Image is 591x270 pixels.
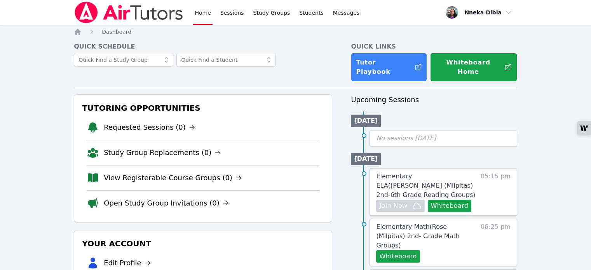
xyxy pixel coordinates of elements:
a: Open Study Group Invitations (0) [104,198,229,209]
a: View Registerable Course Groups (0) [104,172,242,183]
h3: Your Account [80,237,326,251]
a: Elementary ELA([PERSON_NAME] (Milpitas) 2nd-6th Grade Reading Groups) [376,172,477,200]
a: Tutor Playbook [351,53,427,82]
h3: Upcoming Sessions [351,94,517,105]
span: No sessions [DATE] [376,134,436,142]
h4: Quick Schedule [74,42,332,51]
a: Requested Sessions (0) [104,122,195,133]
input: Quick Find a Student [176,53,276,67]
span: 05:15 pm [481,172,511,212]
span: Dashboard [102,29,131,35]
span: Elementary Math ( Rose (Milpitas) 2nd- Grade Math Groups ) [376,223,460,249]
button: Whiteboard [428,200,472,212]
a: Edit Profile [104,258,151,268]
button: Whiteboard Home [430,53,517,82]
li: [DATE] [351,115,381,127]
img: Air Tutors [74,2,184,23]
a: Dashboard [102,28,131,36]
input: Quick Find a Study Group [74,53,173,67]
nav: Breadcrumb [74,28,517,36]
a: Elementary Math(Rose (Milpitas) 2nd- Grade Math Groups) [376,222,477,250]
span: Join Now [379,201,407,211]
span: Elementary ELA ( [PERSON_NAME] (Milpitas) 2nd-6th Grade Reading Groups ) [376,172,475,199]
li: [DATE] [351,153,381,165]
a: Study Group Replacements (0) [104,147,221,158]
button: Join Now [376,200,424,212]
h4: Quick Links [351,42,517,51]
span: Messages [333,9,360,17]
button: Whiteboard [376,250,420,263]
span: 06:25 pm [481,222,511,263]
h3: Tutoring Opportunities [80,101,326,115]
